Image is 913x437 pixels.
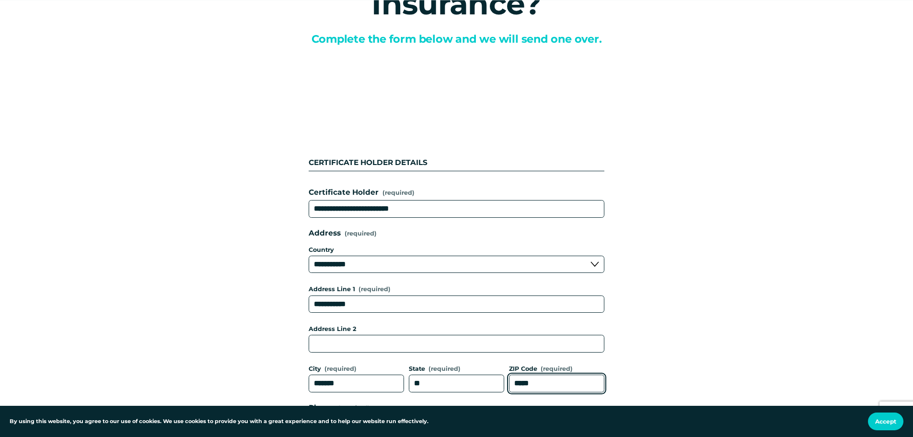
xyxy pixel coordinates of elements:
[10,417,428,426] p: By using this website, you agree to our use of cookies. We use cookies to provide you with a grea...
[409,375,504,392] input: State
[409,364,504,375] div: State
[309,157,604,171] div: CERTIFICATE HOLDER DETAILS
[509,375,604,392] input: ZIP Code
[309,243,604,256] div: Country
[868,413,903,430] button: Accept
[338,405,370,412] span: (required)
[541,366,573,372] span: (required)
[309,284,604,295] div: Address Line 1
[312,32,602,46] span: Complete the form below and we will send one over.
[875,418,896,425] span: Accept
[309,227,341,239] span: Address
[309,324,604,335] div: Address Line 2
[345,231,377,237] span: (required)
[309,187,379,199] span: Certificate Holder
[382,188,415,198] span: (required)
[309,375,404,392] input: City
[309,402,334,414] span: Phone
[324,366,357,372] span: (required)
[309,364,404,375] div: City
[309,256,604,273] select: Country
[309,295,604,313] input: Address Line 1
[509,364,604,375] div: ZIP Code
[428,366,461,372] span: (required)
[309,335,604,353] input: Address Line 2
[358,286,391,293] span: (required)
